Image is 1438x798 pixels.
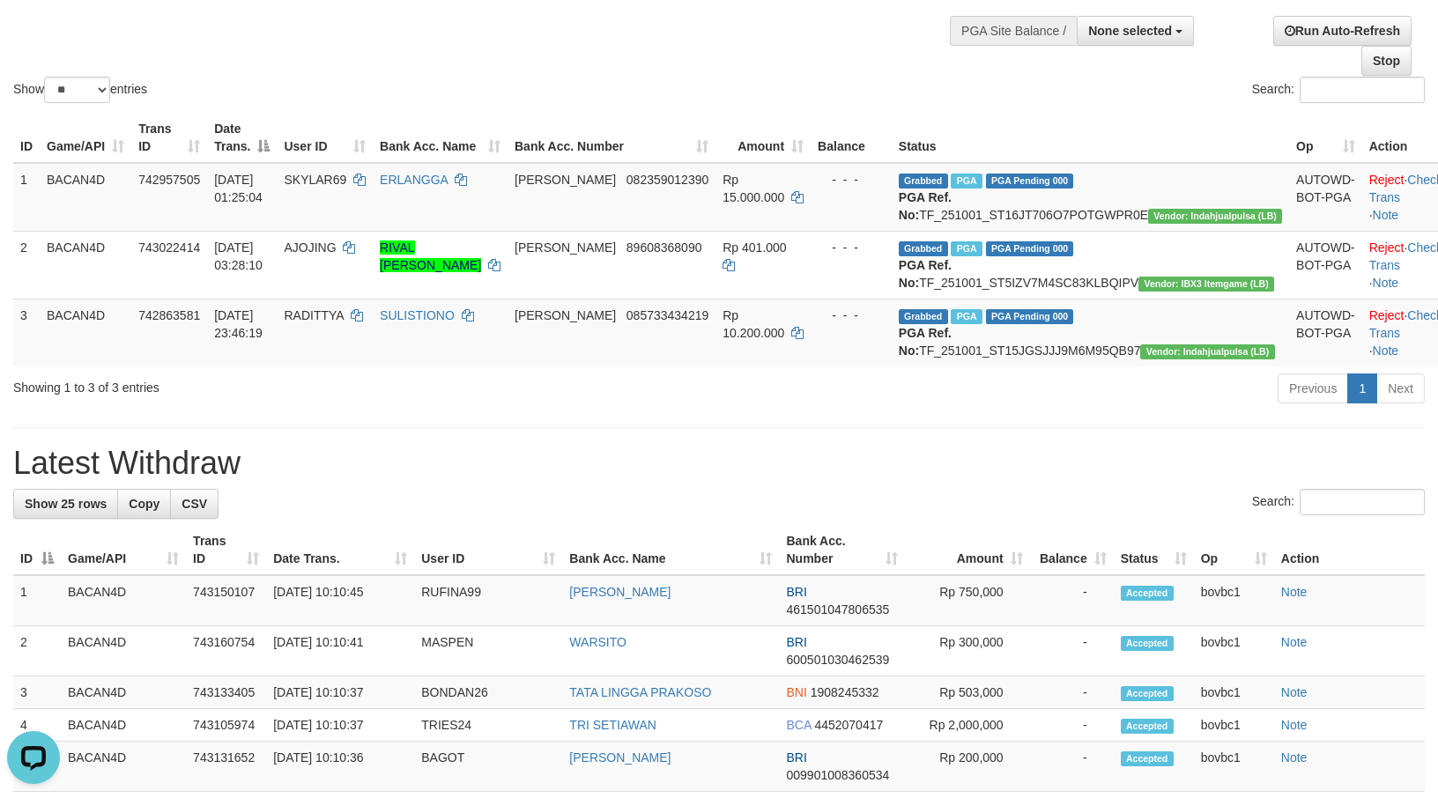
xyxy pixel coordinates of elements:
th: User ID: activate to sort column ascending [277,113,373,163]
td: BACAN4D [61,709,186,742]
td: - [1030,626,1114,676]
span: Rp 15.000.000 [723,173,784,204]
td: - [1030,575,1114,626]
span: Copy 1908245332 to clipboard [811,685,879,699]
button: None selected [1077,16,1194,46]
div: Showing 1 to 3 of 3 entries [13,372,586,396]
span: BRI [786,635,806,649]
span: [DATE] 23:46:19 [214,308,263,340]
span: 742863581 [138,308,200,322]
th: Op: activate to sort column ascending [1289,113,1362,163]
a: Note [1281,750,1308,765]
label: Search: [1252,489,1425,515]
span: PGA Pending [986,174,1074,188]
td: bovbc1 [1194,676,1274,709]
th: Amount: activate to sort column ascending [905,525,1030,575]
th: Op: activate to sort column ascending [1194,525,1274,575]
td: 743150107 [186,575,266,626]
a: CSV [170,489,219,519]
th: Bank Acc. Name: activate to sort column ascending [562,525,779,575]
td: 1 [13,575,61,626]
td: 3 [13,299,40,366]
td: BACAN4D [40,163,131,232]
span: Grabbed [899,309,948,324]
span: Accepted [1121,586,1174,601]
span: AJOJING [284,240,336,255]
th: Trans ID: activate to sort column ascending [186,525,266,575]
span: [DATE] 01:25:04 [214,173,263,204]
span: Copy 4452070417 to clipboard [814,718,883,732]
a: Show 25 rows [13,489,118,519]
td: 743105974 [186,709,266,742]
a: ERLANGGA [380,173,448,187]
span: Marked by bovbc4 [951,241,982,256]
td: Rp 200,000 [905,742,1030,792]
a: Note [1373,208,1399,222]
td: BACAN4D [40,299,131,366]
td: 3 [13,676,61,709]
div: - - - [818,239,885,256]
td: Rp 750,000 [905,575,1030,626]
th: Status [892,113,1289,163]
th: Bank Acc. Number: activate to sort column ascending [779,525,904,575]
td: - [1030,742,1114,792]
a: Note [1281,635,1308,649]
b: PGA Ref. No: [899,326,952,358]
span: Grabbed [899,174,948,188]
span: Copy 009901008360534 to clipboard [786,768,889,782]
td: 2 [13,231,40,299]
input: Search: [1300,489,1425,515]
select: Showentries [44,77,110,103]
a: WARSITO [569,635,626,649]
div: PGA Site Balance / [950,16,1077,46]
td: TRIES24 [414,709,562,742]
td: TF_251001_ST5IZV7M4SC83KLBQIPV [892,231,1289,299]
th: Balance [811,113,892,163]
span: None selected [1088,24,1172,38]
span: Copy 085733434219 to clipboard [626,308,708,322]
span: Accepted [1121,751,1174,766]
label: Show entries [13,77,147,103]
span: Accepted [1121,686,1174,701]
span: Vendor URL: https://dashboard.q2checkout.com/secure [1140,344,1274,359]
span: PGA Pending [986,241,1074,256]
a: Note [1281,585,1308,599]
td: 743160754 [186,626,266,676]
td: AUTOWD-BOT-PGA [1289,299,1362,366]
td: BAGOT [414,742,562,792]
a: Run Auto-Refresh [1273,16,1412,46]
td: BACAN4D [61,626,186,676]
b: PGA Ref. No: [899,190,952,222]
span: Copy 600501030462539 to clipboard [786,653,889,667]
span: [DATE] 03:28:10 [214,240,263,272]
td: 743133405 [186,676,266,709]
a: TATA LINGGA PRAKOSO [569,685,711,699]
span: BNI [786,685,806,699]
td: RUFINA99 [414,575,562,626]
span: Show 25 rows [25,497,107,511]
a: Next [1376,373,1425,403]
input: Search: [1300,77,1425,103]
th: Action [1274,525,1425,575]
th: Bank Acc. Name: activate to sort column ascending [373,113,508,163]
td: Rp 300,000 [905,626,1030,676]
td: Rp 503,000 [905,676,1030,709]
td: MASPEN [414,626,562,676]
td: bovbc1 [1194,575,1274,626]
span: CSV [182,497,207,511]
td: TF_251001_ST15JGSJJJ9M6M95QB97 [892,299,1289,366]
th: Trans ID: activate to sort column ascending [131,113,207,163]
span: Copy 082359012390 to clipboard [626,173,708,187]
td: bovbc1 [1194,742,1274,792]
td: 743131652 [186,742,266,792]
span: [PERSON_NAME] [515,308,616,322]
b: PGA Ref. No: [899,258,952,290]
span: 743022414 [138,240,200,255]
a: Reject [1369,308,1405,322]
a: Reject [1369,173,1405,187]
a: Stop [1361,46,1412,76]
a: SULISTIONO [380,308,455,322]
span: Rp 401.000 [723,240,786,255]
td: [DATE] 10:10:41 [266,626,414,676]
th: Game/API: activate to sort column ascending [61,525,186,575]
